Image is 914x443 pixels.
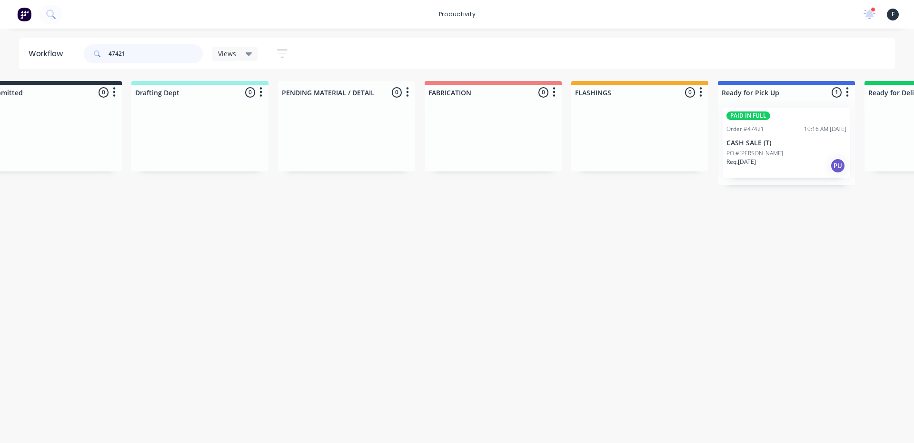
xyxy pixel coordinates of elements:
[726,111,770,120] div: PAID IN FULL
[892,10,894,19] span: F
[29,48,68,60] div: Workflow
[830,158,845,173] div: PU
[726,158,756,166] p: Req. [DATE]
[804,125,846,133] div: 10:16 AM [DATE]
[109,44,203,63] input: Search for orders...
[726,139,846,147] p: CASH SALE (T)
[17,7,31,21] img: Factory
[726,149,783,158] p: PO #[PERSON_NAME]
[218,49,236,59] span: Views
[434,7,480,21] div: productivity
[723,108,850,178] div: PAID IN FULLOrder #4742110:16 AM [DATE]CASH SALE (T)PO #[PERSON_NAME]Req.[DATE]PU
[726,125,764,133] div: Order #47421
